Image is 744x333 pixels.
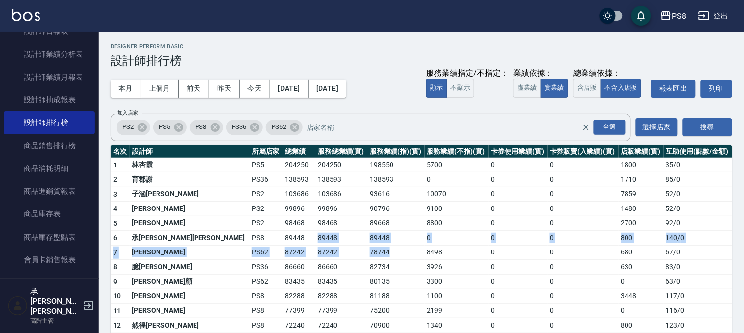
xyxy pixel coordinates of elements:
[619,145,664,158] th: 店販業績(實)
[270,80,308,98] button: [DATE]
[315,187,367,202] td: 103686
[619,158,664,172] td: 1800
[190,122,213,132] span: PS8
[425,260,489,275] td: 3926
[651,80,696,98] a: 報表匯出
[489,318,548,333] td: 0
[282,274,315,289] td: 83435
[425,187,489,202] td: 10070
[113,249,117,256] span: 7
[664,303,732,318] td: 116 / 0
[249,231,282,246] td: PS8
[426,79,447,98] button: 顯示
[315,202,367,216] td: 99896
[130,318,250,333] td: 然徨[PERSON_NAME]
[130,202,250,216] td: [PERSON_NAME]
[226,120,263,135] div: PS36
[594,120,626,135] div: 全選
[619,231,664,246] td: 800
[489,202,548,216] td: 0
[130,145,250,158] th: 設計師
[425,274,489,289] td: 3300
[249,187,282,202] td: PS2
[282,172,315,187] td: 138593
[4,203,95,225] a: 商品庫存表
[367,318,424,333] td: 70900
[489,260,548,275] td: 0
[701,80,732,98] button: 列印
[266,120,303,135] div: PS62
[664,145,732,158] th: 互助使用(點數/金額)
[153,120,187,135] div: PS5
[315,172,367,187] td: 138593
[425,158,489,172] td: 5700
[130,303,250,318] td: [PERSON_NAME]
[489,245,548,260] td: 0
[664,260,732,275] td: 83 / 0
[367,216,424,231] td: 89668
[573,68,646,79] div: 總業績依據：
[240,80,271,98] button: 今天
[130,172,250,187] td: 育郡謝
[113,278,117,286] span: 9
[619,216,664,231] td: 2700
[315,260,367,275] td: 86660
[548,289,619,304] td: 0
[4,111,95,134] a: 設計師排行榜
[367,158,424,172] td: 198550
[249,245,282,260] td: PS62
[190,120,223,135] div: PS8
[694,7,732,25] button: 登出
[315,289,367,304] td: 82288
[489,216,548,231] td: 0
[573,79,601,98] button: 含店販
[4,66,95,88] a: 設計師業績月報表
[282,187,315,202] td: 103686
[548,187,619,202] td: 0
[130,231,250,246] td: 承[PERSON_NAME][PERSON_NAME]
[249,260,282,275] td: PS36
[130,245,250,260] td: [PERSON_NAME]
[141,80,179,98] button: 上個月
[130,187,250,202] td: 子涵[PERSON_NAME]
[489,303,548,318] td: 0
[282,245,315,260] td: 87242
[548,216,619,231] td: 0
[113,219,117,227] span: 5
[664,289,732,304] td: 117 / 0
[179,80,209,98] button: 前天
[282,260,315,275] td: 86660
[367,202,424,216] td: 90796
[113,292,121,300] span: 10
[489,231,548,246] td: 0
[425,145,489,158] th: 服務業績(不指)(實)
[249,172,282,187] td: PS36
[664,231,732,246] td: 140 / 0
[426,68,509,79] div: 服務業績指定/不指定：
[367,260,424,275] td: 82734
[601,79,642,98] button: 不含入店販
[548,158,619,172] td: 0
[4,157,95,180] a: 商品消耗明細
[548,318,619,333] td: 0
[282,158,315,172] td: 204250
[282,231,315,246] td: 89448
[249,318,282,333] td: PS8
[249,303,282,318] td: PS8
[30,316,80,325] p: 高階主管
[113,234,117,242] span: 6
[489,187,548,202] td: 0
[548,231,619,246] td: 0
[548,172,619,187] td: 0
[592,118,627,137] button: Open
[619,303,664,318] td: 0
[282,202,315,216] td: 99896
[249,274,282,289] td: PS62
[282,145,315,158] th: 總業績
[113,175,117,183] span: 2
[489,145,548,158] th: 卡券使用業績(實)
[111,43,732,50] h2: Designer Perform Basic
[153,122,176,132] span: PS5
[489,172,548,187] td: 0
[672,10,686,22] div: PS8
